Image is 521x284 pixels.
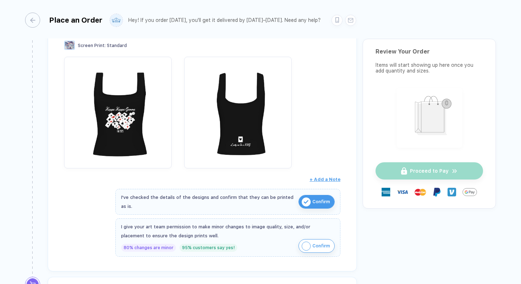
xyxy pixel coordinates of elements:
[188,60,288,161] img: 1760118548021zkolw_nt_back.png
[376,48,483,55] div: Review Your Order
[49,16,102,24] div: Place an Order
[121,222,335,240] div: I give your art team permission to make minor changes to image quality, size, and/or placement to...
[110,14,123,27] img: user profile
[128,17,321,23] div: Hey! If you order [DATE], you'll get it delivered by [DATE]–[DATE]. Need any help?
[78,43,106,48] span: Screen Print :
[64,41,75,50] img: Screen Print
[121,244,176,252] div: 80% changes are minor
[298,239,335,253] button: iconConfirm
[107,43,127,48] span: Standard
[382,188,390,196] img: express
[312,240,330,252] span: Confirm
[448,188,456,196] img: Venmo
[180,244,237,252] div: 95% customers say yes!
[463,185,477,199] img: GPay
[312,196,330,208] span: Confirm
[121,193,295,211] div: I've checked the details of the designs and confirm that they can be printed as is.
[298,195,335,209] button: iconConfirm
[400,91,459,143] img: shopping_bag.png
[310,177,340,182] span: + Add a Note
[302,242,311,251] img: icon
[397,186,408,198] img: visa
[302,197,311,206] img: icon
[415,186,426,198] img: master-card
[376,62,483,74] div: Items will start showing up here once you add quantity and sizes.
[68,60,168,161] img: 1760118548021bnzls_nt_front.png
[310,174,340,185] button: + Add a Note
[432,188,441,196] img: Paypal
